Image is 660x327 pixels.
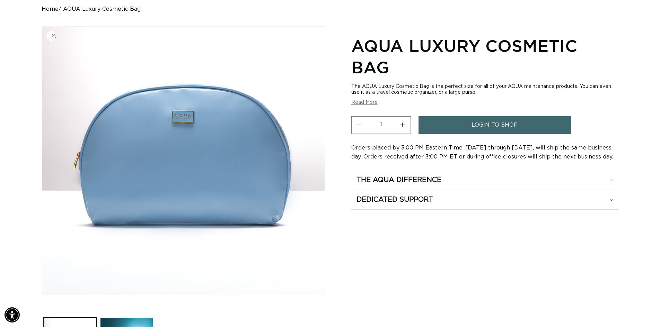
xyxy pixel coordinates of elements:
[357,195,433,204] h2: Dedicated Support
[351,190,618,209] summary: Dedicated Support
[472,116,518,134] span: login to shop
[63,6,141,12] span: AQUA Luxury Cosmetic Bag
[42,6,59,12] a: Home
[351,170,618,190] summary: The Aqua Difference
[351,84,618,96] div: The AQUA Luxury Cosmetic Bag is the perfect size for all of your AQUA maintenance products. You c...
[351,100,378,106] button: Read More
[357,175,441,184] h2: The Aqua Difference
[351,35,618,78] h1: AQUA Luxury Cosmetic Bag
[351,145,613,160] span: Orders placed by 3:00 PM Eastern Time, [DATE] through [DATE], will ship the same business day. Or...
[5,307,20,323] div: Accessibility Menu
[42,6,618,12] nav: breadcrumbs
[419,116,571,134] a: login to shop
